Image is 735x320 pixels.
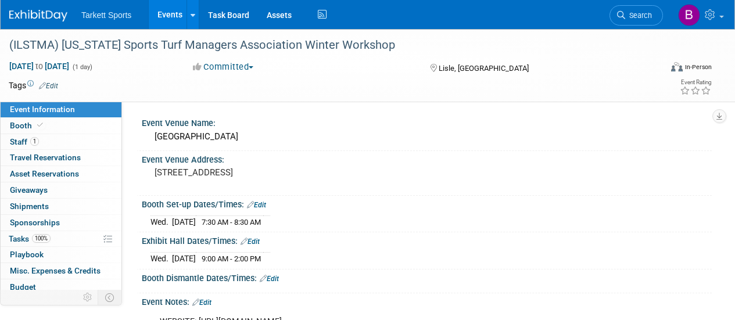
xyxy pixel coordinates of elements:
span: Asset Reservations [10,169,79,178]
a: Playbook [1,247,121,263]
img: Blake Centers [678,4,700,26]
span: Tarkett Sports [81,10,131,20]
div: Event Rating [680,80,711,85]
span: Staff [10,137,39,146]
button: Committed [189,61,258,73]
span: Booth [10,121,45,130]
td: [DATE] [172,215,196,228]
td: Personalize Event Tab Strip [78,290,98,305]
span: Travel Reservations [10,153,81,162]
span: Playbook [10,250,44,259]
a: Event Information [1,102,121,117]
a: Staff1 [1,134,121,150]
div: (ILSTMA) [US_STATE] Sports Turf Managers Association Winter Workshop [5,35,652,56]
a: Edit [241,238,260,246]
div: Event Format [609,60,712,78]
div: Event Venue Address: [142,151,712,166]
i: Booth reservation complete [37,122,43,128]
a: Edit [260,275,279,283]
a: Travel Reservations [1,150,121,166]
a: Tasks100% [1,231,121,247]
a: Asset Reservations [1,166,121,182]
span: [DATE] [DATE] [9,61,70,71]
img: Format-Inperson.png [671,62,683,71]
span: 7:30 AM - 8:30 AM [202,218,261,226]
span: 9:00 AM - 2:00 PM [202,254,261,263]
pre: [STREET_ADDRESS] [155,167,367,178]
span: Lisle, [GEOGRAPHIC_DATA] [439,64,529,73]
a: Shipments [1,199,121,214]
span: (1 day) [71,63,92,71]
a: Giveaways [1,182,121,198]
a: Sponsorships [1,215,121,231]
a: Budget [1,279,121,295]
span: Search [625,11,652,20]
td: Tags [9,80,58,91]
div: Booth Set-up Dates/Times: [142,196,712,211]
a: Misc. Expenses & Credits [1,263,121,279]
span: Sponsorships [10,218,60,227]
span: Budget [10,282,36,292]
span: Event Information [10,105,75,114]
span: 1 [30,137,39,146]
a: Edit [247,201,266,209]
img: ExhibitDay [9,10,67,21]
td: [DATE] [172,253,196,265]
td: Toggle Event Tabs [98,290,122,305]
div: Booth Dismantle Dates/Times: [142,269,712,285]
span: Tasks [9,234,51,243]
a: Booth [1,118,121,134]
span: Misc. Expenses & Credits [10,266,101,275]
div: [GEOGRAPHIC_DATA] [150,128,703,146]
span: to [34,62,45,71]
a: Search [609,5,663,26]
div: In-Person [684,63,712,71]
span: 100% [32,234,51,243]
div: Exhibit Hall Dates/Times: [142,232,712,247]
td: Wed. [150,253,172,265]
div: Event Venue Name: [142,114,712,129]
td: Wed. [150,215,172,228]
span: Shipments [10,202,49,211]
a: Edit [192,299,211,307]
a: Edit [39,82,58,90]
div: Event Notes: [142,293,712,308]
span: Giveaways [10,185,48,195]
